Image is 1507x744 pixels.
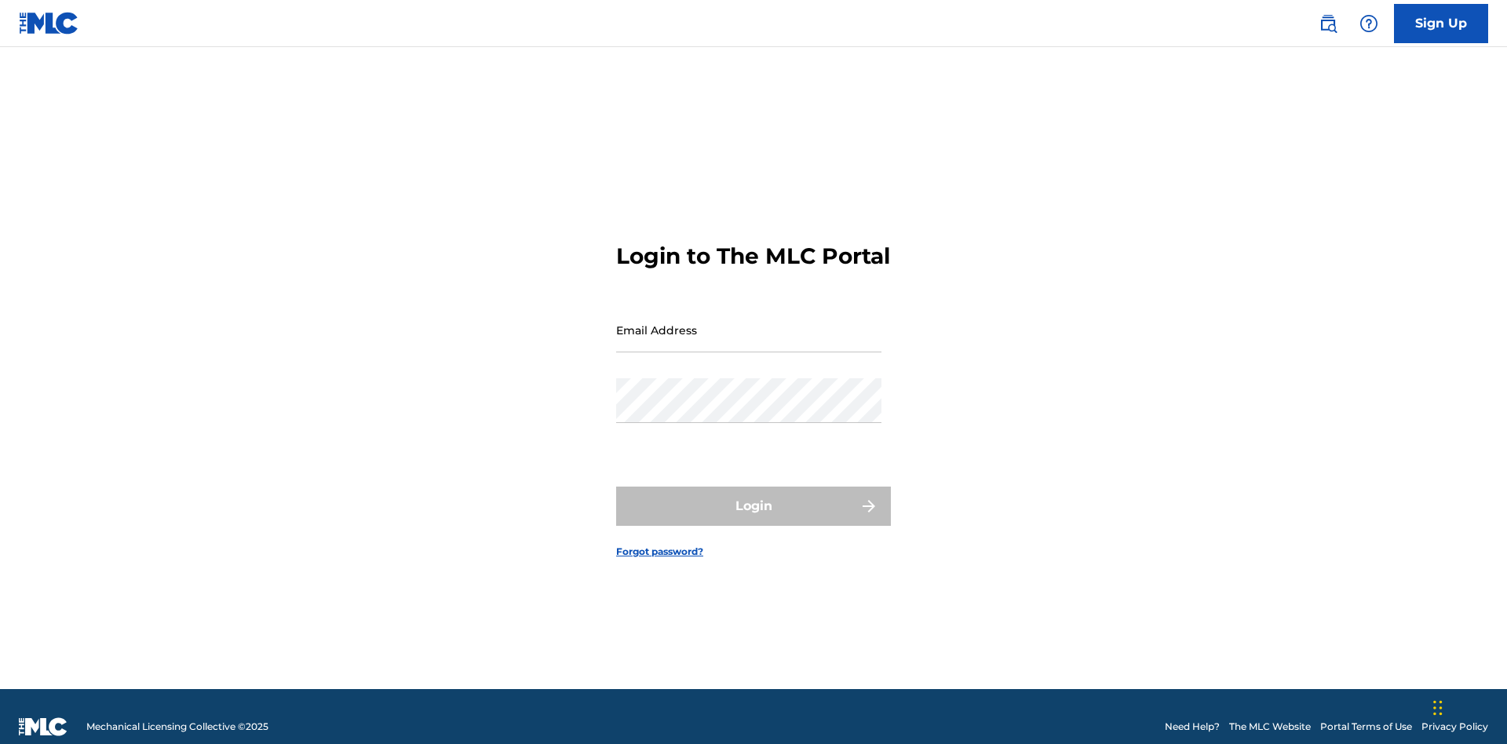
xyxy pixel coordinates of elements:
a: The MLC Website [1229,720,1311,734]
a: Need Help? [1165,720,1220,734]
span: Mechanical Licensing Collective © 2025 [86,720,268,734]
a: Forgot password? [616,545,703,559]
a: Privacy Policy [1421,720,1488,734]
img: help [1359,14,1378,33]
iframe: Chat Widget [1429,669,1507,744]
a: Sign Up [1394,4,1488,43]
img: search [1319,14,1337,33]
a: Portal Terms of Use [1320,720,1412,734]
a: Public Search [1312,8,1344,39]
div: Help [1353,8,1385,39]
img: MLC Logo [19,12,79,35]
img: logo [19,717,68,736]
div: Drag [1433,684,1443,731]
h3: Login to The MLC Portal [616,243,890,270]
